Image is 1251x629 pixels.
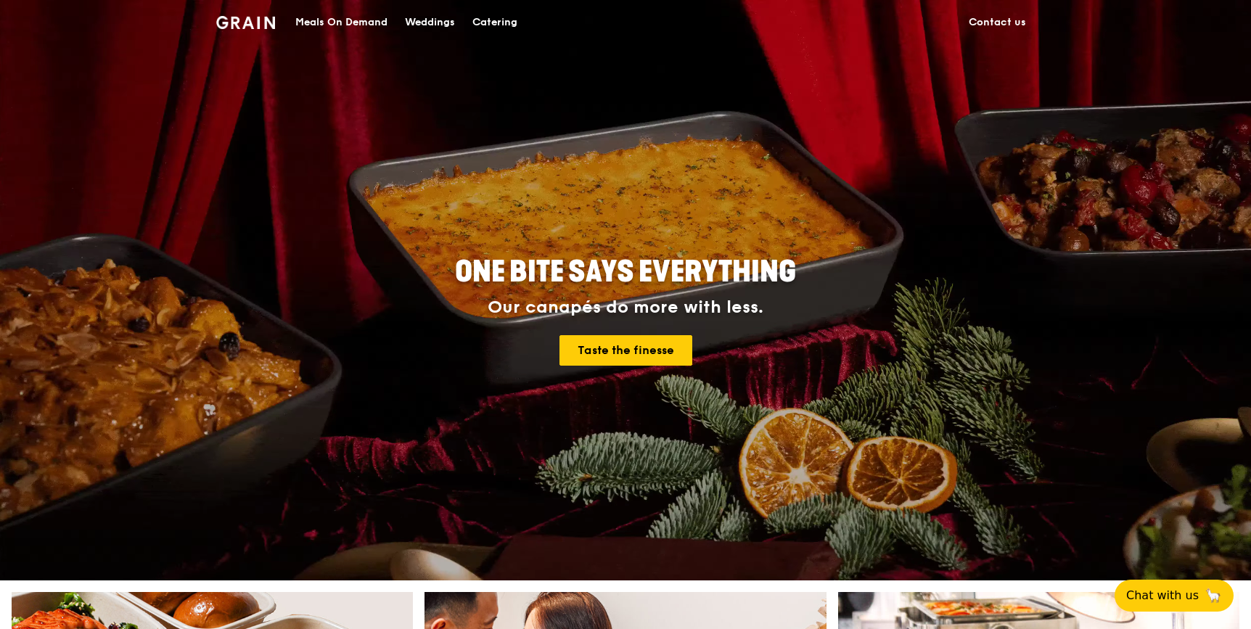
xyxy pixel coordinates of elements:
[464,1,526,44] a: Catering
[1115,580,1234,612] button: Chat with us🦙
[455,255,796,289] span: ONE BITE SAYS EVERYTHING
[1126,587,1199,604] span: Chat with us
[960,1,1035,44] a: Contact us
[364,297,887,318] div: Our canapés do more with less.
[472,1,517,44] div: Catering
[216,16,275,29] img: Grain
[1205,587,1222,604] span: 🦙
[295,1,387,44] div: Meals On Demand
[405,1,455,44] div: Weddings
[559,335,692,366] a: Taste the finesse
[396,1,464,44] a: Weddings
